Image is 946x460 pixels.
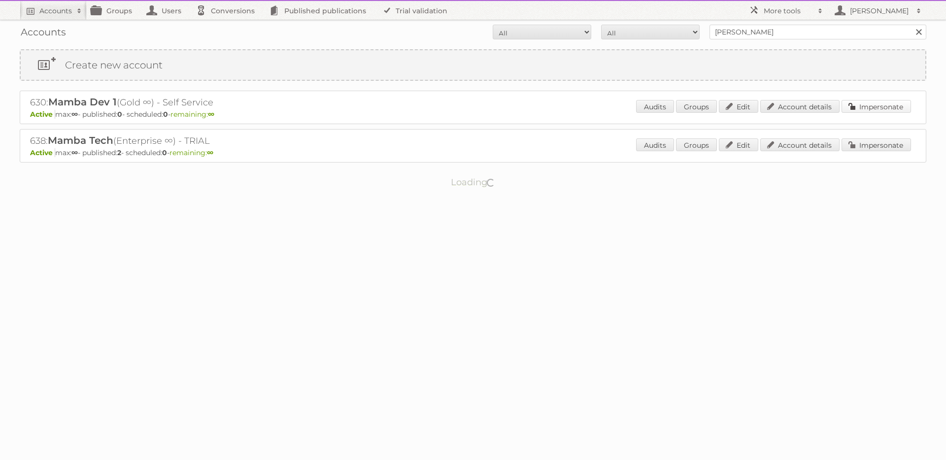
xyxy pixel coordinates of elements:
[636,138,674,151] a: Audits
[676,100,717,113] a: Groups
[71,110,78,119] strong: ∞
[20,1,87,20] a: Accounts
[48,96,117,108] span: Mamba Dev 1
[170,110,214,119] span: remaining:
[842,100,911,113] a: Impersonate
[636,100,674,113] a: Audits
[169,148,213,157] span: remaining:
[87,1,142,20] a: Groups
[30,148,55,157] span: Active
[760,138,840,151] a: Account details
[117,110,122,119] strong: 0
[162,148,167,157] strong: 0
[48,134,113,146] span: Mamba Tech
[39,6,72,16] h2: Accounts
[842,138,911,151] a: Impersonate
[30,96,375,109] h2: 630: (Gold ∞) - Self Service
[117,148,121,157] strong: 2
[760,100,840,113] a: Account details
[676,138,717,151] a: Groups
[21,50,925,80] a: Create new account
[191,1,265,20] a: Conversions
[376,1,457,20] a: Trial validation
[719,100,758,113] a: Edit
[828,1,926,20] a: [PERSON_NAME]
[208,110,214,119] strong: ∞
[30,110,916,119] p: max: - published: - scheduled: -
[30,148,916,157] p: max: - published: - scheduled: -
[265,1,376,20] a: Published publications
[142,1,191,20] a: Users
[847,6,912,16] h2: [PERSON_NAME]
[30,134,375,147] h2: 638: (Enterprise ∞) - TRIAL
[420,172,527,192] p: Loading
[163,110,168,119] strong: 0
[764,6,813,16] h2: More tools
[744,1,828,20] a: More tools
[30,110,55,119] span: Active
[207,148,213,157] strong: ∞
[71,148,78,157] strong: ∞
[719,138,758,151] a: Edit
